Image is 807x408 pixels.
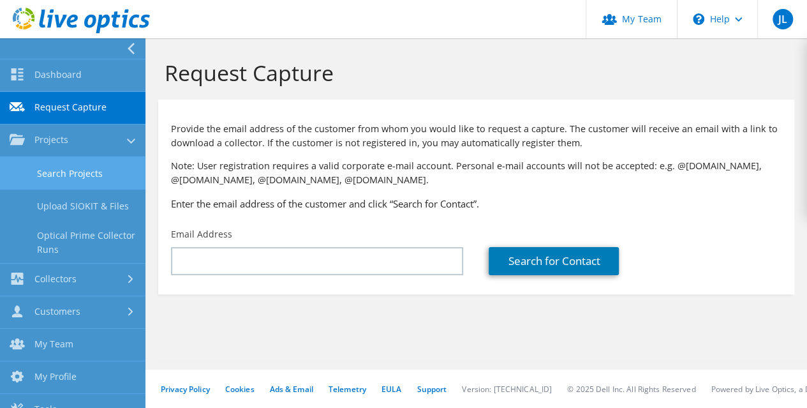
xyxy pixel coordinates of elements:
svg: \n [693,13,704,25]
p: Note: User registration requires a valid corporate e-mail account. Personal e-mail accounts will ... [171,159,781,187]
a: Search for Contact [489,247,619,275]
span: JL [773,9,793,29]
a: Cookies [225,384,255,395]
a: Ads & Email [270,384,313,395]
h3: Enter the email address of the customer and click “Search for Contact”. [171,197,781,211]
a: Privacy Policy [161,384,210,395]
p: Provide the email address of the customer from whom you would like to request a capture. The cust... [171,122,781,150]
label: Email Address [171,228,232,241]
h1: Request Capture [165,59,781,86]
li: Version: [TECHNICAL_ID] [462,384,552,395]
a: EULA [381,384,401,395]
a: Support [417,384,447,395]
a: Telemetry [329,384,366,395]
li: © 2025 Dell Inc. All Rights Reserved [567,384,695,395]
